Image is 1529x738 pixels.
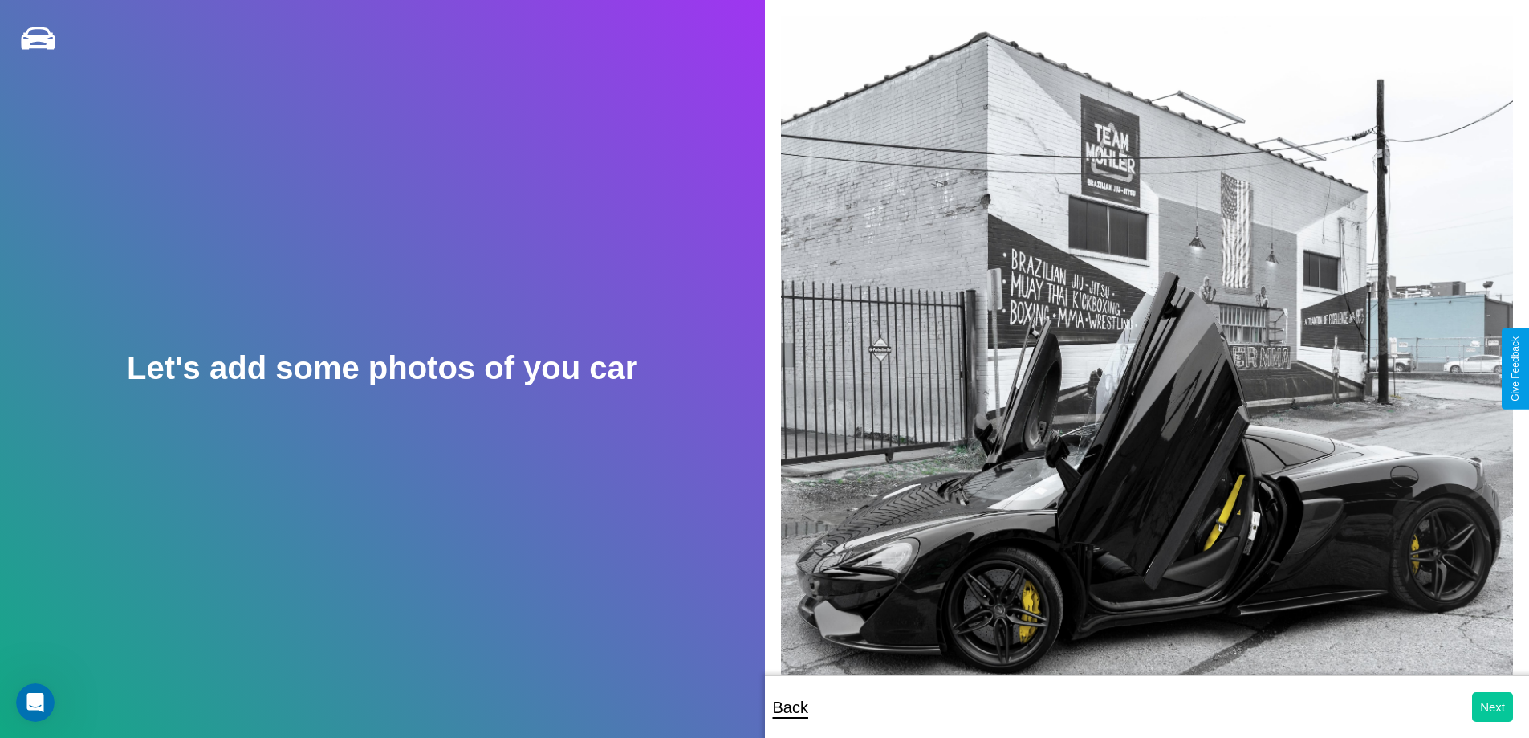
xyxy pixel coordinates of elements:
[773,693,808,722] p: Back
[1510,336,1521,402] div: Give Feedback
[127,350,637,386] h2: Let's add some photos of you car
[781,16,1514,705] img: posted
[1472,692,1513,722] button: Next
[16,683,55,722] iframe: Intercom live chat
